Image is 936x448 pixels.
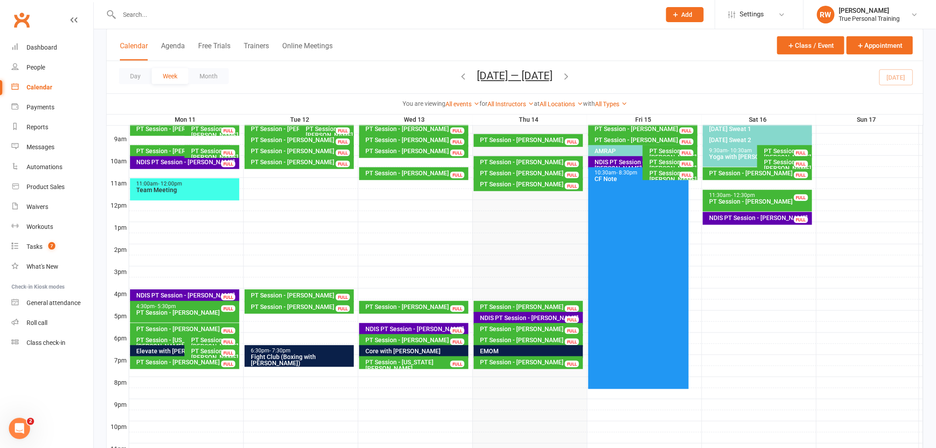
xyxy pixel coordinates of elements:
div: FULL [794,150,808,156]
div: FULL [794,216,808,223]
div: 11:30am [709,193,811,198]
div: FULL [565,139,579,145]
div: FULL [336,150,350,156]
th: Sun 17 [816,114,919,125]
div: FULL [221,328,235,334]
button: Appointment [847,36,913,54]
th: 11am [107,178,129,189]
div: FULL [450,328,464,334]
div: PT Session - [PERSON_NAME] [649,148,696,160]
div: FULL [794,194,808,201]
div: Yoga with [PERSON_NAME] [709,154,802,160]
div: FULL [450,339,464,345]
div: FULL [565,361,579,367]
span: Add [682,11,693,18]
button: Free Trials [198,42,230,61]
span: 2 [27,418,34,425]
div: PT Session - [PERSON_NAME] [649,170,696,182]
div: PT Session - [PERSON_NAME] [763,159,810,171]
button: Month [188,68,229,84]
div: PT Session - [PERSON_NAME] [305,126,352,138]
div: PT Session - [PERSON_NAME] [191,126,238,138]
div: Messages [27,143,54,151]
a: Waivers [12,197,93,217]
div: FULL [221,339,235,345]
span: - 12:30pm [731,192,756,198]
div: FULL [565,183,579,189]
a: Calendar [12,77,93,97]
div: PT Session - [PERSON_NAME] [365,337,467,343]
div: PT Session - [PERSON_NAME] [480,359,582,365]
a: Tasks 7 [12,237,93,257]
div: PT Session - [PERSON_NAME] [709,170,811,176]
button: Agenda [161,42,185,61]
th: Tue 12 [243,114,358,125]
a: What's New [12,257,93,277]
div: FULL [221,127,235,134]
div: PT Session - [PERSON_NAME] [251,292,353,298]
div: FULL [221,150,235,156]
div: 10:30am [595,170,687,176]
span: - 7:30pm [270,348,291,354]
div: FULL [336,305,350,312]
th: Wed 13 [358,114,472,125]
div: FULL [565,161,579,167]
div: FULL [221,361,235,367]
div: Team Meeting [136,187,238,193]
strong: with [583,100,595,107]
div: PT Session - [PERSON_NAME] [480,159,582,165]
div: Core with [PERSON_NAME] [365,348,467,354]
div: FULL [450,305,464,312]
a: Reports [12,117,93,137]
th: Mon 11 [129,114,243,125]
div: Calendar [27,84,52,91]
span: - 5:30pm [155,303,176,309]
div: People [27,64,45,71]
strong: for [480,100,487,107]
div: FULL [565,172,579,178]
div: PT Session - [PERSON_NAME] [480,137,582,143]
div: Dashboard [27,44,57,51]
div: [DATE] Sweat 1 [709,126,811,132]
th: 1pm [107,222,129,233]
a: All events [445,100,480,108]
div: FULL [565,339,579,345]
div: FULL [565,317,579,323]
div: FULL [221,350,235,356]
div: PT Session - [PERSON_NAME] [365,148,467,154]
div: FULL [679,127,694,134]
div: PT Session - [PERSON_NAME] [251,137,353,143]
div: AMRAP [595,148,687,154]
th: 8pm [107,377,129,388]
th: 12pm [107,200,129,211]
th: 7pm [107,355,129,366]
div: PT Session - [PERSON_NAME] [480,181,582,187]
div: NDIS PT Session - [PERSON_NAME] [709,215,811,221]
th: 10pm [107,421,129,432]
div: Elevate with [PERSON_NAME] [136,348,229,354]
div: [PERSON_NAME] [839,7,900,15]
iframe: Intercom live chat [9,418,30,439]
span: 7 [48,242,55,250]
div: PT Session - [PERSON_NAME] [595,126,696,132]
div: Reports [27,124,48,131]
th: 3pm [107,266,129,277]
div: PT Session - [PERSON_NAME] [191,348,238,360]
div: RW [817,6,835,23]
th: Sat 16 [702,114,816,125]
div: FULL [794,172,808,178]
button: Class / Event [777,36,844,54]
div: What's New [27,263,58,270]
strong: You are viewing [403,100,445,107]
div: Automations [27,163,62,170]
th: 9pm [107,399,129,410]
span: - 12:00pm [158,181,183,187]
div: PT Session - [PERSON_NAME] [365,304,467,310]
span: CF Note [595,175,618,182]
a: All Types [595,100,627,108]
div: EMOM [480,348,582,354]
div: General attendance [27,299,81,306]
div: NDIS PT Session - [PERSON_NAME] [365,326,467,332]
div: Class check-in [27,339,65,346]
a: Messages [12,137,93,157]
